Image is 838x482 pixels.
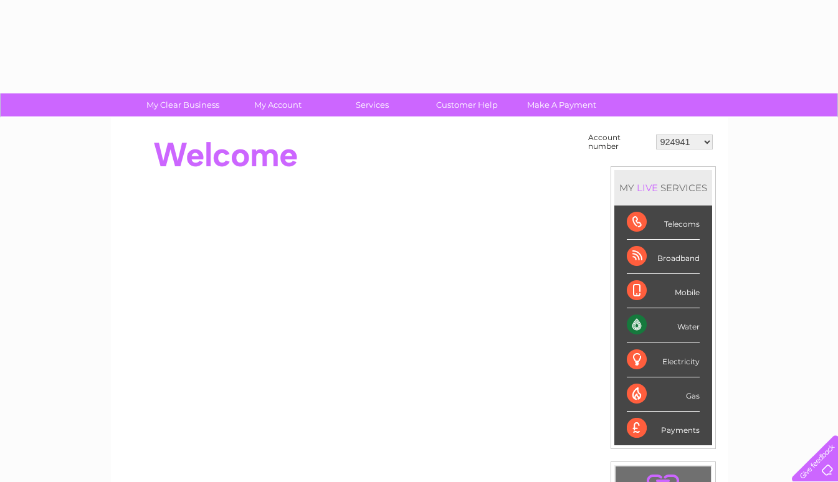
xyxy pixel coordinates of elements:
a: Customer Help [416,93,518,116]
div: Electricity [627,343,700,377]
a: My Clear Business [131,93,234,116]
td: Account number [585,130,653,154]
div: MY SERVICES [614,170,712,206]
a: Services [321,93,424,116]
a: Make A Payment [510,93,613,116]
div: Mobile [627,274,700,308]
div: Water [627,308,700,343]
div: LIVE [634,182,660,194]
div: Payments [627,412,700,445]
div: Gas [627,377,700,412]
div: Telecoms [627,206,700,240]
a: My Account [226,93,329,116]
div: Broadband [627,240,700,274]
